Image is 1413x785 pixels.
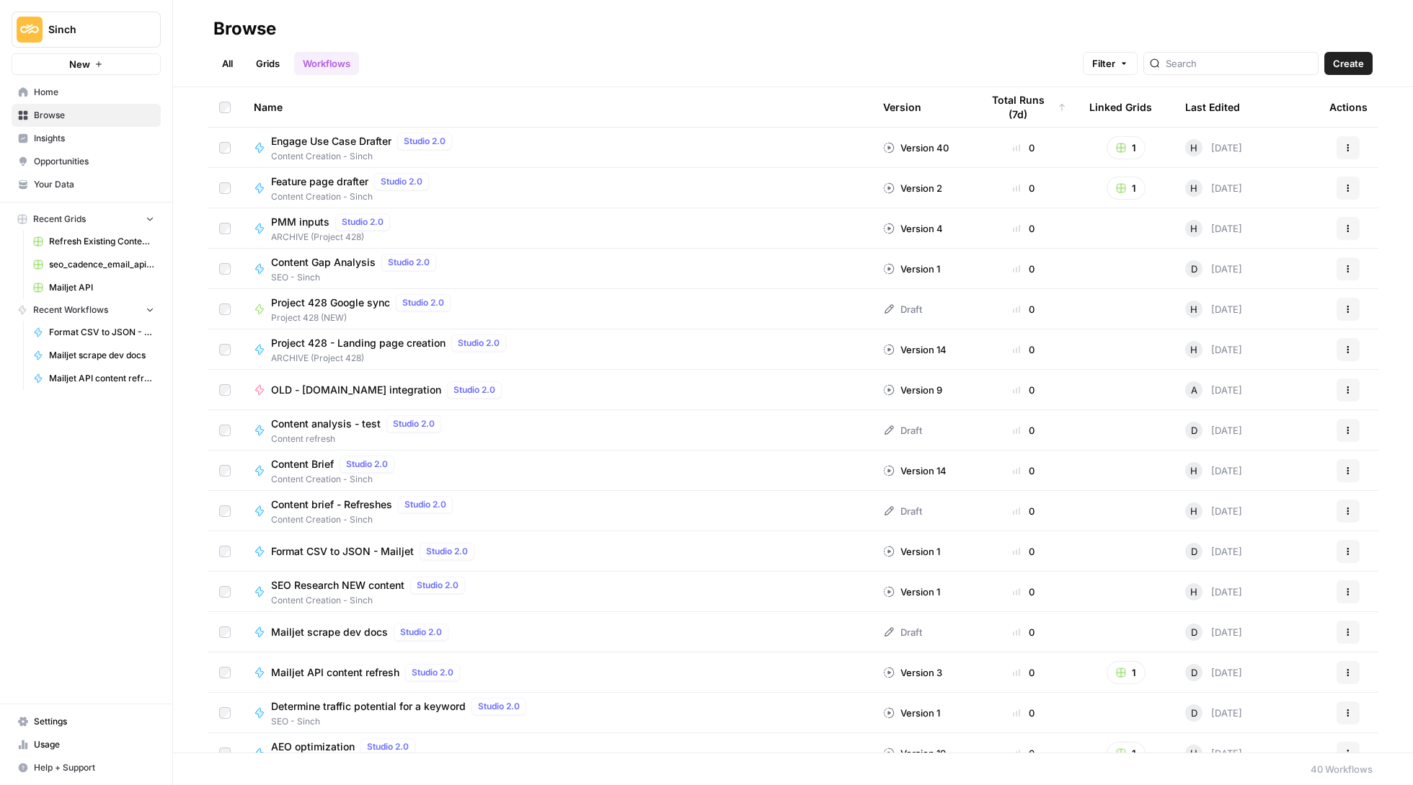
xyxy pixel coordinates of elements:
[271,134,391,148] span: Engage Use Case Drafter
[12,710,161,733] a: Settings
[981,625,1066,639] div: 0
[1107,742,1146,765] button: 1
[12,756,161,779] button: Help + Support
[981,504,1066,518] div: 0
[1185,139,1242,156] div: [DATE]
[1190,302,1197,316] span: H
[883,181,942,195] div: Version 2
[981,423,1066,438] div: 0
[883,87,921,127] div: Version
[883,383,942,397] div: Version 9
[254,173,860,203] a: Feature page drafterStudio 2.0Content Creation - Sinch
[254,213,860,244] a: PMM inputsStudio 2.0ARCHIVE (Project 428)
[49,258,154,271] span: seo_cadence_email_api(Persona & Audience).csv
[48,22,136,37] span: Sinch
[49,281,154,294] span: Mailjet API
[883,342,947,357] div: Version 14
[1107,136,1146,159] button: 1
[981,87,1066,127] div: Total Runs (7d)
[271,578,404,593] span: SEO Research NEW content
[271,513,459,526] span: Content Creation - Sinch
[271,544,414,559] span: Format CSV to JSON - Mailjet
[17,17,43,43] img: Sinch Logo
[12,299,161,321] button: Recent Workflows
[1185,462,1242,479] div: [DATE]
[254,87,860,127] div: Name
[271,150,458,163] span: Content Creation - Sinch
[1166,56,1312,71] input: Search
[1191,423,1197,438] span: D
[12,127,161,150] a: Insights
[1083,52,1138,75] button: Filter
[271,271,442,284] span: SEO - Sinch
[12,733,161,756] a: Usage
[27,321,161,344] a: Format CSV to JSON - Mailjet
[1185,422,1242,439] div: [DATE]
[294,52,359,75] a: Workflows
[33,303,108,316] span: Recent Workflows
[271,383,441,397] span: OLD - [DOMAIN_NAME] integration
[1185,220,1242,237] div: [DATE]
[34,109,154,122] span: Browse
[1190,342,1197,357] span: H
[981,383,1066,397] div: 0
[254,381,860,399] a: OLD - [DOMAIN_NAME] integrationStudio 2.0
[69,57,90,71] span: New
[1191,665,1197,680] span: D
[1190,585,1197,599] span: H
[271,336,446,350] span: Project 428 - Landing page creation
[883,706,940,720] div: Version 1
[271,255,376,270] span: Content Gap Analysis
[1185,260,1242,278] div: [DATE]
[271,311,456,324] span: Project 428 (NEW)
[417,579,459,592] span: Studio 2.0
[271,174,368,189] span: Feature page drafter
[404,498,446,511] span: Studio 2.0
[1185,179,1242,197] div: [DATE]
[34,155,154,168] span: Opportunities
[1190,181,1197,195] span: H
[213,17,276,40] div: Browse
[254,664,860,681] a: Mailjet API content refreshStudio 2.0
[1185,664,1242,681] div: [DATE]
[271,594,471,607] span: Content Creation - Sinch
[271,433,447,445] span: Content refresh
[981,746,1066,760] div: 0
[883,262,940,276] div: Version 1
[883,464,947,478] div: Version 14
[34,86,154,99] span: Home
[254,133,860,163] a: Engage Use Case DrafterStudio 2.0Content Creation - Sinch
[271,715,532,728] span: SEO - Sinch
[27,344,161,367] a: Mailjet scrape dev docs
[981,464,1066,478] div: 0
[49,326,154,339] span: Format CSV to JSON - Mailjet
[1185,301,1242,318] div: [DATE]
[981,665,1066,680] div: 0
[254,415,860,445] a: Content analysis - testStudio 2.0Content refresh
[34,715,154,728] span: Settings
[254,294,860,324] a: Project 428 Google syncStudio 2.0Project 428 (NEW)
[271,190,435,203] span: Content Creation - Sinch
[271,296,390,310] span: Project 428 Google sync
[1190,141,1197,155] span: H
[1185,583,1242,600] div: [DATE]
[1191,544,1197,559] span: D
[271,352,512,365] span: ARCHIVE (Project 428)
[458,337,500,350] span: Studio 2.0
[49,235,154,248] span: Refresh Existing Content (1)
[49,349,154,362] span: Mailjet scrape dev docs
[27,230,161,253] a: Refresh Existing Content (1)
[271,457,334,471] span: Content Brief
[1191,625,1197,639] span: D
[388,256,430,269] span: Studio 2.0
[402,296,444,309] span: Studio 2.0
[33,213,86,226] span: Recent Grids
[1324,52,1373,75] button: Create
[34,132,154,145] span: Insights
[271,417,381,431] span: Content analysis - test
[1185,381,1242,399] div: [DATE]
[271,665,399,680] span: Mailjet API content refresh
[254,577,860,607] a: SEO Research NEW contentStudio 2.0Content Creation - Sinch
[883,423,922,438] div: Draft
[1190,746,1197,760] span: H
